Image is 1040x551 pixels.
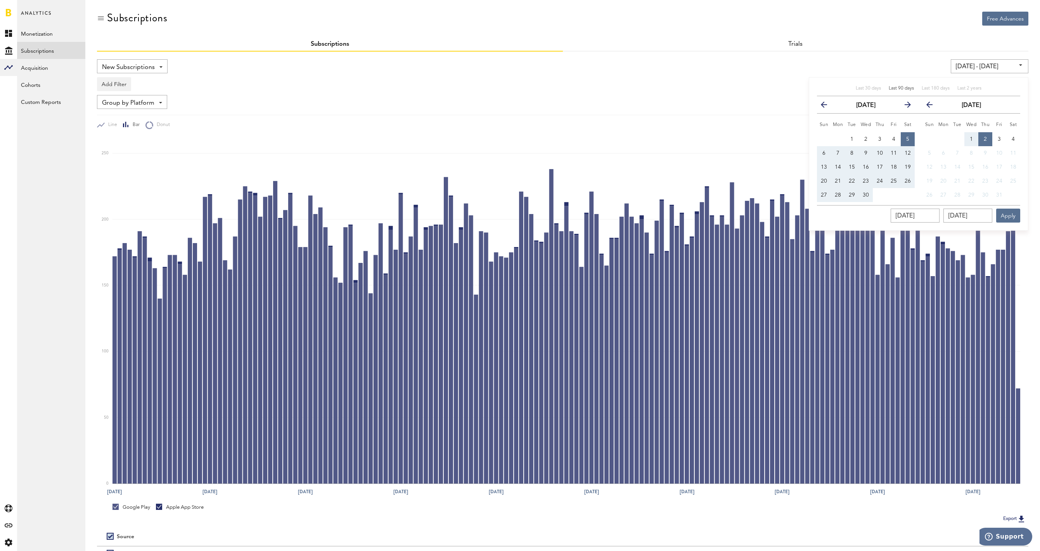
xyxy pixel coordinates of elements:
text: 200 [102,218,109,221]
span: 6 [942,150,945,156]
small: Tuesday [848,123,856,127]
span: 3 [878,136,881,142]
small: Saturday [1010,123,1017,127]
button: 10 [873,146,887,160]
text: [DATE] [870,488,885,495]
small: Sunday [820,123,829,127]
a: Monetization [17,25,85,42]
button: 4 [887,132,901,146]
button: 21 [950,174,964,188]
button: 23 [978,174,992,188]
span: 29 [849,192,855,198]
small: Friday [891,123,897,127]
button: 9 [978,146,992,160]
button: 18 [1006,160,1020,174]
button: 3 [873,132,887,146]
button: 15 [964,160,978,174]
button: 20 [936,174,950,188]
span: 19 [905,164,911,170]
span: 17 [996,164,1002,170]
button: 29 [964,188,978,202]
button: 22 [845,174,859,188]
button: Free Advances [982,12,1028,26]
button: Apply [996,209,1020,223]
span: 19 [926,178,933,184]
span: 17 [877,164,883,170]
button: 6 [936,146,950,160]
button: 17 [992,160,1006,174]
button: 4 [1006,132,1020,146]
span: 21 [835,178,841,184]
button: 28 [831,188,845,202]
button: 11 [1006,146,1020,160]
span: 20 [821,178,827,184]
iframe: Opens a widget where you can find more information [979,528,1032,547]
button: 13 [936,160,950,174]
span: 5 [906,136,909,142]
span: 18 [1010,164,1016,170]
span: 27 [940,192,947,198]
span: 9 [864,150,867,156]
span: 28 [835,192,841,198]
button: 30 [859,188,873,202]
span: 1 [850,136,853,142]
span: 25 [1010,178,1016,184]
button: 11 [887,146,901,160]
button: 15 [845,160,859,174]
text: [DATE] [393,488,408,495]
button: 16 [978,160,992,174]
span: 4 [892,136,895,142]
span: 11 [891,150,897,156]
button: 8 [845,146,859,160]
button: 12 [922,160,936,174]
span: 28 [954,192,960,198]
button: 31 [992,188,1006,202]
text: 0 [106,482,109,485]
button: 20 [817,174,831,188]
span: 27 [821,192,827,198]
button: 13 [817,160,831,174]
span: 22 [849,178,855,184]
img: Export [1017,514,1026,523]
text: 50 [104,416,109,420]
button: 23 [859,174,873,188]
span: Group by Platform [102,97,154,110]
span: 23 [863,178,869,184]
text: [DATE] [489,488,504,495]
span: 20 [940,178,947,184]
span: 2 [864,136,867,142]
span: 15 [968,164,974,170]
span: 31 [996,192,1002,198]
button: 25 [887,174,901,188]
button: 6 [817,146,831,160]
button: 14 [950,160,964,174]
span: Last 180 days [922,86,950,91]
span: 15 [849,164,855,170]
button: 14 [831,160,845,174]
button: 2 [978,132,992,146]
small: Wednesday [966,123,977,127]
small: Wednesday [861,123,871,127]
span: 30 [982,192,988,198]
span: 21 [954,178,960,184]
div: Period total [573,534,1019,540]
button: 5 [901,132,915,146]
button: 26 [922,188,936,202]
span: 18 [891,164,897,170]
div: Subscriptions [107,12,167,24]
span: 7 [836,150,839,156]
span: 22 [968,178,974,184]
span: 30 [863,192,869,198]
button: 28 [950,188,964,202]
span: 5 [928,150,931,156]
button: 3 [992,132,1006,146]
span: 9 [984,150,987,156]
a: Acquisition [17,59,85,76]
text: [DATE] [202,488,217,495]
button: 2 [859,132,873,146]
span: 13 [821,164,827,170]
span: 24 [877,178,883,184]
button: 7 [831,146,845,160]
span: New Subscriptions [102,61,155,74]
